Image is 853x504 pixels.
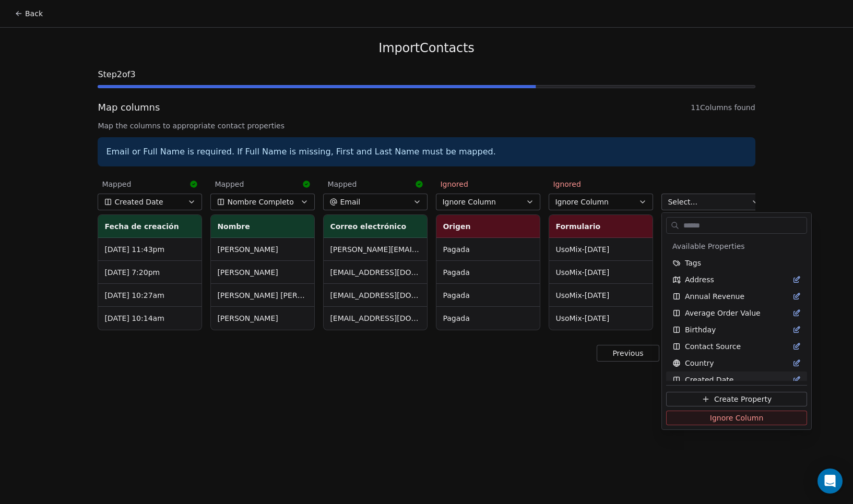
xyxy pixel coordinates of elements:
[714,394,772,404] span: Create Property
[685,375,733,385] span: Created Date
[710,413,764,423] span: Ignore Column
[666,411,807,425] button: Ignore Column
[666,392,807,406] button: Create Property
[685,274,714,285] span: Address
[685,308,761,318] span: Average Order Value
[685,258,701,268] span: Tags
[685,341,741,352] span: Contact Source
[685,358,714,368] span: Country
[672,241,745,251] span: Available Properties
[685,325,716,335] span: Birthday
[685,291,744,302] span: Annual Revenue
